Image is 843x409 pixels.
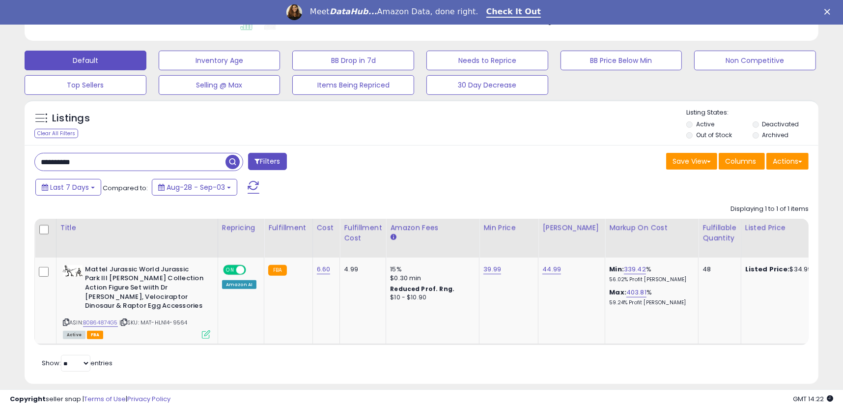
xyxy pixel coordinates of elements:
div: Markup on Cost [609,223,694,233]
a: 6.60 [317,264,331,274]
label: Archived [762,131,788,139]
strong: Copyright [10,394,46,404]
div: [PERSON_NAME] [542,223,601,233]
div: Listed Price [745,223,830,233]
div: seller snap | | [10,395,170,404]
button: BB Drop in 7d [292,51,414,70]
div: Amazon Fees [390,223,475,233]
button: Non Competitive [694,51,816,70]
span: Aug-28 - Sep-03 [167,182,225,192]
div: 48 [702,265,733,274]
b: Max: [609,288,626,297]
a: 44.99 [542,264,561,274]
img: 41nagIIIzqL._SL40_.jpg [63,265,83,277]
button: Aug-28 - Sep-03 [152,179,237,196]
span: | SKU: MAT-HLN14-9564 [119,319,188,326]
i: DataHub... [330,7,377,16]
a: 39.99 [483,264,501,274]
div: 15% [390,265,472,274]
span: FBA [87,331,104,339]
a: Check It Out [486,7,541,18]
label: Deactivated [762,120,799,128]
small: Amazon Fees. [390,233,396,242]
a: 339.42 [624,264,646,274]
b: Mattel Jurassic World Jurassic Park III [PERSON_NAME] Collection Action Figure Set wiith Dr [PERS... [85,265,204,313]
label: Out of Stock [696,131,732,139]
button: Selling @ Max [159,75,281,95]
span: $1.96 [574,17,590,26]
div: 4.99 [344,265,378,274]
span: Show: entries [42,358,112,368]
div: Amazon AI [222,280,256,289]
button: Save View [666,153,717,170]
div: Title [60,223,214,233]
p: 56.02% Profit [PERSON_NAME] [609,276,691,283]
button: Inventory Age [159,51,281,70]
a: Terms of Use [84,394,126,404]
div: Fulfillable Quantity [702,223,736,243]
div: Clear All Filters [34,129,78,138]
span: 2025-09-15 14:22 GMT [793,394,833,404]
div: Fulfillment [268,223,308,233]
button: Filters [248,153,286,170]
p: Listing States: [686,108,818,117]
div: ASIN: [63,265,210,338]
div: $10 - $10.90 [390,293,472,302]
span: Columns [725,156,756,166]
div: Meet Amazon Data, done right. [310,7,478,17]
b: Min: [609,264,624,274]
span: Last 7 Days [50,182,89,192]
div: % [609,265,691,283]
button: Columns [719,153,765,170]
div: Fulfillment Cost [344,223,382,243]
div: $34.99 [745,265,827,274]
button: Top Sellers [25,75,146,95]
div: Cost [317,223,336,233]
button: BB Price Below Min [561,51,682,70]
h5: Listings [52,112,90,125]
div: Min Price [483,223,534,233]
div: $0.30 min [390,274,472,283]
div: Repricing [222,223,260,233]
img: Profile image for Georgie [286,4,302,20]
span: OFF [245,265,260,274]
button: Default [25,51,146,70]
b: Reduced Prof. Rng. [390,285,454,293]
button: 30 Day Decrease [426,75,548,95]
b: Short Term Storage Fees: [496,17,573,26]
label: Active [696,120,714,128]
span: All listings currently available for purchase on Amazon [63,331,85,339]
div: % [609,288,691,306]
a: 403.81 [626,288,646,297]
b: Listed Price: [745,264,790,274]
th: The percentage added to the cost of goods (COGS) that forms the calculator for Min & Max prices. [605,219,699,258]
div: Displaying 1 to 1 of 1 items [731,204,809,214]
span: ON [224,265,236,274]
p: 59.24% Profit [PERSON_NAME] [609,299,691,306]
small: FBA [268,265,286,276]
button: Items Being Repriced [292,75,414,95]
div: Close [824,9,834,15]
button: Needs to Reprice [426,51,548,70]
button: Last 7 Days [35,179,101,196]
button: Actions [766,153,809,170]
a: B0B64874G5 [83,319,118,327]
a: Privacy Policy [127,394,170,404]
span: Compared to: [103,183,148,193]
